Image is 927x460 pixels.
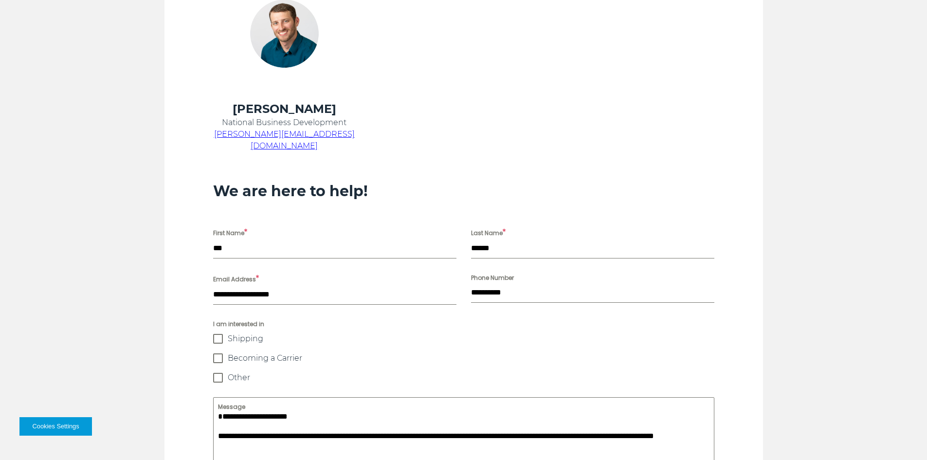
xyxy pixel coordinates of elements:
p: National Business Development [213,117,356,129]
span: I am interested in [213,319,714,329]
h3: We are here to help! [213,182,714,201]
label: Becoming a Carrier [213,353,714,363]
span: Becoming a Carrier [228,353,302,363]
a: [PERSON_NAME][EMAIL_ADDRESS][DOMAIN_NAME] [214,129,355,150]
h4: [PERSON_NAME] [213,101,356,117]
span: Other [228,373,250,383]
button: Cookies Settings [19,417,92,436]
label: Other [213,373,714,383]
label: Shipping [213,334,714,344]
span: Shipping [228,334,263,344]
